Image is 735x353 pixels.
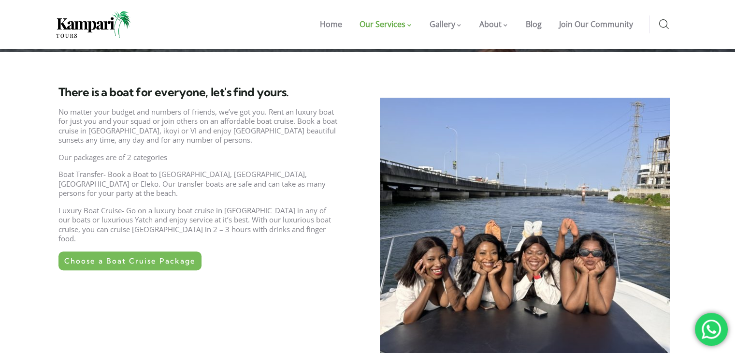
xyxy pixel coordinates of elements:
span: Our Services [360,19,405,29]
p: Boat Transfer- Book a Boat to [GEOGRAPHIC_DATA], [GEOGRAPHIC_DATA], [GEOGRAPHIC_DATA] or Eleko. O... [58,170,339,198]
span: Choose a Boat Cruise Package [64,257,196,265]
a: Choose a Boat Cruise Package [58,251,202,270]
span: About [479,19,502,29]
span: Home [320,19,342,29]
p: Luxury Boat Cruise- Go on a luxury boat cruise in [GEOGRAPHIC_DATA] in any of our boats or luxuri... [58,206,339,244]
p: Our packages are of 2 categories [58,153,339,162]
span: Blog [526,19,542,29]
span: Gallery [430,19,455,29]
img: Home [56,11,131,38]
div: 'Get [695,313,728,346]
p: No matter your budget and numbers of friends, we’ve got you. Rent an luxury boat for just you and... [58,107,339,145]
h3: There is a boat for everyone, let's find yours. [58,86,363,98]
span: Join Our Community [559,19,633,29]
